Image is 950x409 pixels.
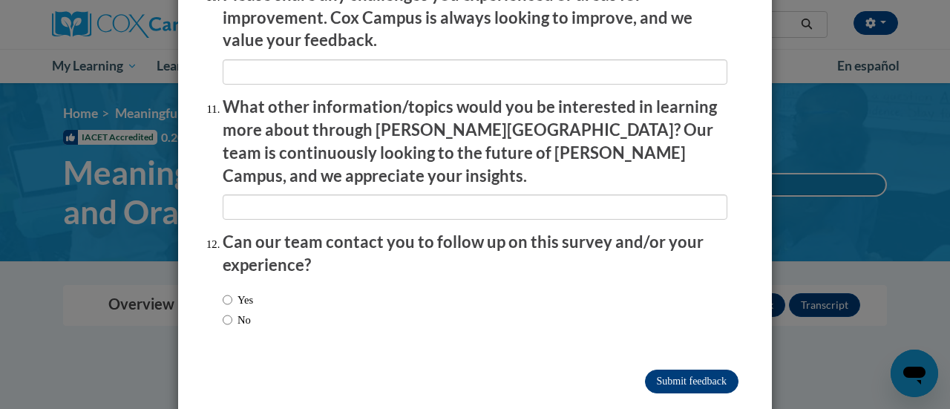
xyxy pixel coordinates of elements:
[223,292,232,308] input: Yes
[223,292,253,308] label: Yes
[223,231,727,277] p: Can our team contact you to follow up on this survey and/or your experience?
[223,312,251,328] label: No
[223,96,727,187] p: What other information/topics would you be interested in learning more about through [PERSON_NAME...
[645,370,738,393] input: Submit feedback
[223,312,232,328] input: No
